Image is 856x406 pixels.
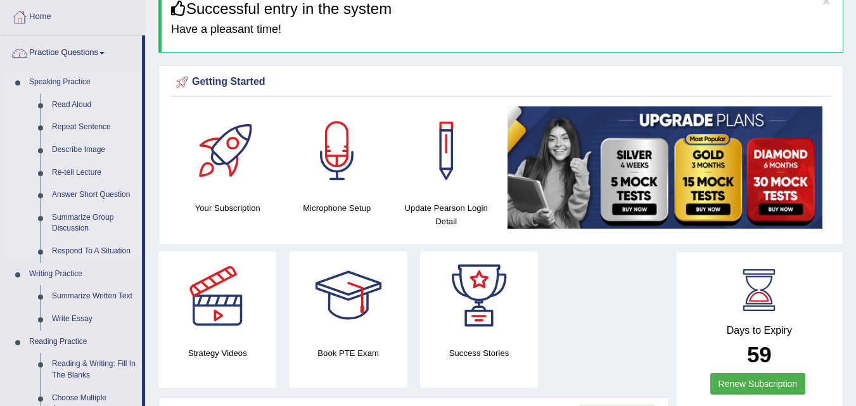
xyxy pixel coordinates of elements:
[179,201,276,215] h4: Your Subscription
[46,139,142,162] a: Describe Image
[171,23,833,36] h4: Have a pleasant time!
[508,106,823,229] img: small5.jpg
[171,1,833,17] h3: Successful entry in the system
[46,94,142,117] a: Read Aloud
[46,162,142,184] a: Re-tell Lecture
[23,71,142,94] a: Speaking Practice
[158,346,276,360] h4: Strategy Videos
[289,201,386,215] h4: Microphone Setup
[690,325,829,336] h4: Days to Expiry
[23,263,142,286] a: Writing Practice
[46,116,142,139] a: Repeat Sentence
[46,285,142,308] a: Summarize Written Text
[420,346,538,360] h4: Success Stories
[46,184,142,206] a: Answer Short Question
[46,206,142,240] a: Summarize Group Discussion
[46,308,142,331] a: Write Essay
[1,35,142,67] a: Practice Questions
[46,353,142,386] a: Reading & Writing: Fill In The Blanks
[46,240,142,263] a: Respond To A Situation
[747,342,772,367] b: 59
[398,201,495,228] h4: Update Pearson Login Detail
[289,346,407,360] h4: Book PTE Exam
[710,373,806,395] a: Renew Subscription
[23,331,142,353] a: Reading Practice
[173,73,829,92] div: Getting Started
